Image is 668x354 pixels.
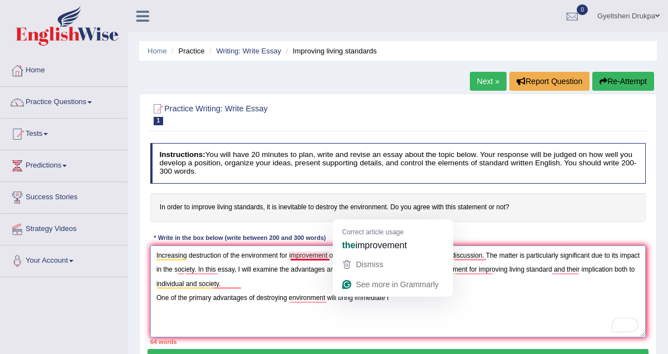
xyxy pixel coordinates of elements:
a: Strategy Videos [1,214,127,242]
a: Practice Questions [1,87,127,115]
span: 0 [577,4,588,15]
a: Home [148,47,167,55]
h4: You will have 20 minutes to plan, write and revise an essay about the topic below. Your response ... [150,143,646,183]
li: Improving living standards [283,46,377,56]
a: Home [1,55,127,83]
div: 64 words [150,337,646,346]
li: Practice [169,46,204,56]
a: Your Account [1,245,127,273]
a: Writing: Write Essay [216,47,281,55]
b: Instructions: [159,150,205,159]
button: Report Question [509,72,590,91]
span: 1 [154,117,164,125]
a: Tests [1,119,127,146]
textarea: To enrich screen reader interactions, please activate Accessibility in Grammarly extension settings [150,245,646,337]
button: Re-Attempt [592,72,654,91]
div: * Write in the box below (write between 200 and 300 words) [150,234,330,243]
h4: In order to improve living standards, it is inevitable to destroy the environment. Do you agree w... [150,193,646,222]
h2: Practice Writing: Write Essay [150,102,458,125]
a: Success Stories [1,182,127,210]
a: Predictions [1,150,127,178]
a: Next » [470,72,507,91]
